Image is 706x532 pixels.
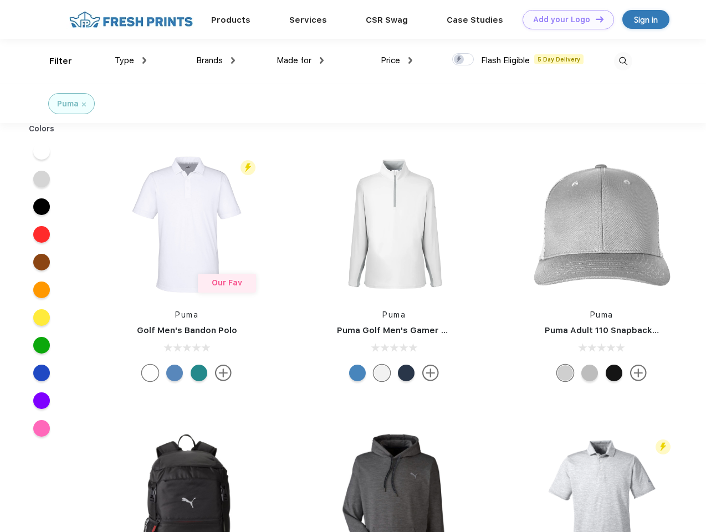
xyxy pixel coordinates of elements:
div: Bright White [374,365,390,381]
img: func=resize&h=266 [320,151,468,298]
div: Bright White [142,365,158,381]
img: flash_active_toggle.svg [656,439,671,454]
a: Golf Men's Bandon Polo [137,325,237,335]
img: more.svg [630,365,647,381]
div: Filter [49,55,72,68]
img: func=resize&h=266 [528,151,676,298]
div: Add your Logo [533,15,590,24]
div: Quarry Brt Whit [557,365,574,381]
img: filter_cancel.svg [82,103,86,106]
a: CSR Swag [366,15,408,25]
img: dropdown.png [320,57,324,64]
a: Puma [382,310,406,319]
a: Products [211,15,250,25]
div: Green Lagoon [191,365,207,381]
a: Puma [175,310,198,319]
div: Navy Blazer [398,365,415,381]
div: Lake Blue [166,365,183,381]
img: more.svg [215,365,232,381]
a: Sign in [622,10,669,29]
img: dropdown.png [231,57,235,64]
div: Bright Cobalt [349,365,366,381]
img: fo%20logo%202.webp [66,10,196,29]
img: func=resize&h=266 [113,151,260,298]
span: Made for [277,55,311,65]
img: flash_active_toggle.svg [241,160,255,175]
img: DT [596,16,603,22]
span: Price [381,55,400,65]
span: Brands [196,55,223,65]
span: Flash Eligible [481,55,530,65]
a: Puma Golf Men's Gamer Golf Quarter-Zip [337,325,512,335]
a: Services [289,15,327,25]
div: Puma [57,98,79,110]
div: Pma Blk with Pma Blk [606,365,622,381]
img: desktop_search.svg [614,52,632,70]
div: Colors [21,123,63,135]
div: Sign in [634,13,658,26]
img: dropdown.png [142,57,146,64]
span: 5 Day Delivery [534,54,584,64]
img: more.svg [422,365,439,381]
img: dropdown.png [408,57,412,64]
span: Our Fav [212,278,242,287]
a: Puma [590,310,613,319]
span: Type [115,55,134,65]
div: Quarry with Brt Whit [581,365,598,381]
